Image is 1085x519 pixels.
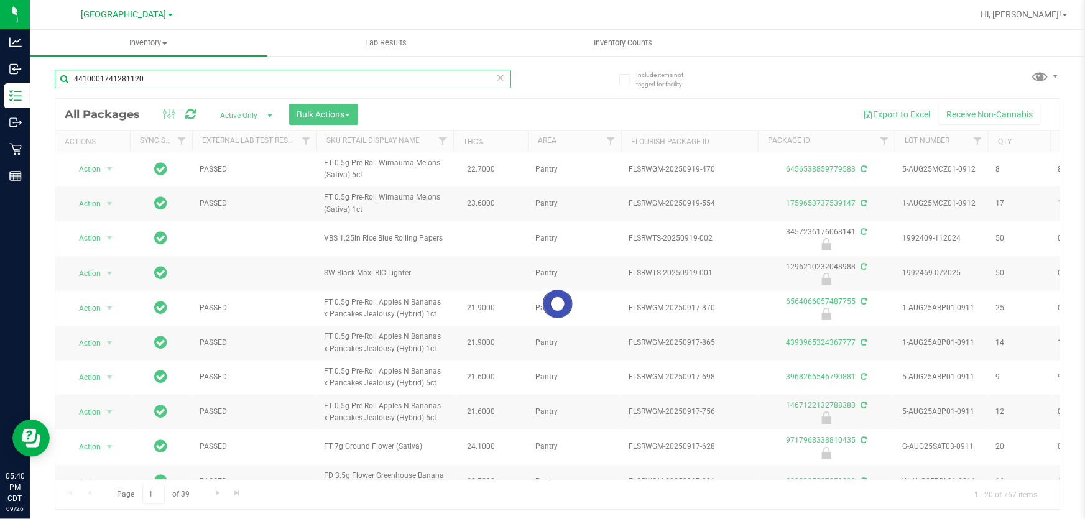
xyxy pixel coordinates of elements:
[267,30,505,56] a: Lab Results
[81,9,167,20] span: [GEOGRAPHIC_DATA]
[496,70,505,86] span: Clear
[981,9,1061,19] span: Hi, [PERSON_NAME]!
[9,63,22,75] inline-svg: Inbound
[9,143,22,155] inline-svg: Retail
[12,420,50,457] iframe: Resource center
[6,471,24,504] p: 05:40 PM CDT
[505,30,742,56] a: Inventory Counts
[55,70,511,88] input: Search Package ID, Item Name, SKU, Lot or Part Number...
[9,116,22,129] inline-svg: Outbound
[9,90,22,102] inline-svg: Inventory
[9,36,22,48] inline-svg: Analytics
[348,37,423,48] span: Lab Results
[6,504,24,513] p: 09/26
[30,30,267,56] a: Inventory
[578,37,670,48] span: Inventory Counts
[636,70,698,89] span: Include items not tagged for facility
[9,170,22,182] inline-svg: Reports
[30,37,267,48] span: Inventory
